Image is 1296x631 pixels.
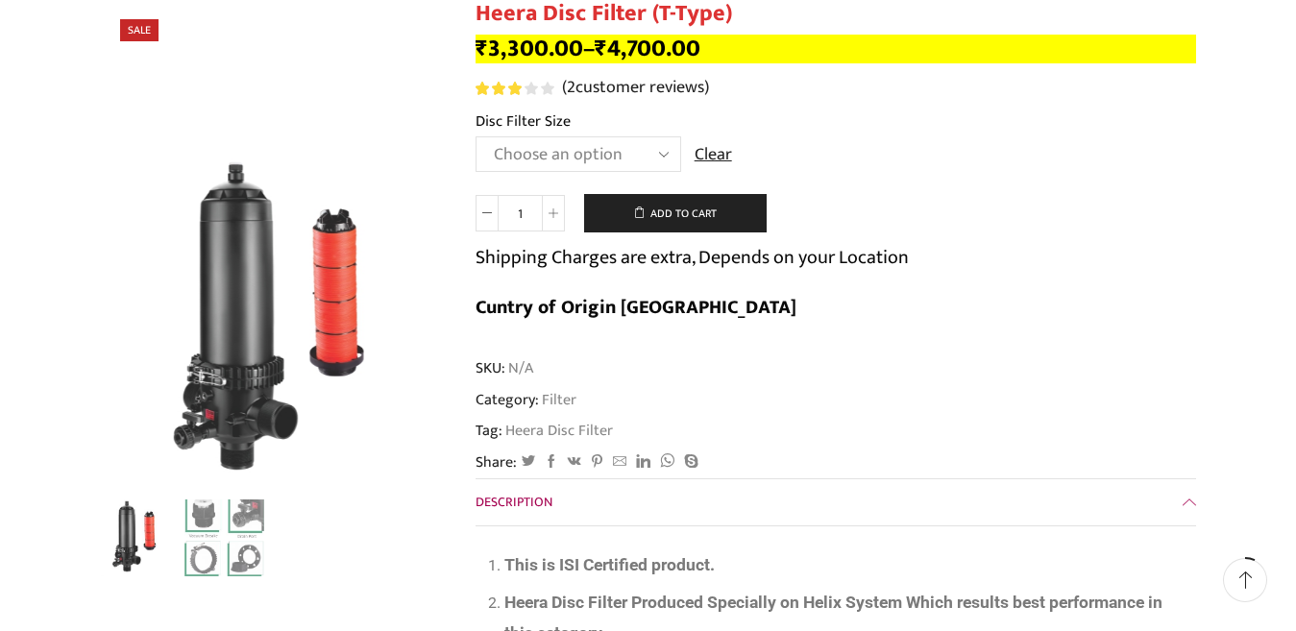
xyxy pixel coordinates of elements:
span: 2 [476,82,557,95]
a: Filter [539,387,576,412]
span: ₹ [595,29,607,68]
a: Description [476,479,1196,525]
span: ₹ [476,29,488,68]
bdi: 4,700.00 [595,29,700,68]
span: Sale [120,19,159,41]
p: Shipping Charges are extra, Depends on your Location [476,242,909,273]
input: Product quantity [499,195,542,231]
span: 2 [567,73,575,102]
img: Untitled-1 [101,144,447,490]
a: Untitled-1 [96,497,176,576]
label: Disc Filter Size [476,110,571,133]
span: Category: [476,389,576,411]
li: 2 / 2 [184,499,264,576]
div: Rated 3.00 out of 5 [476,82,553,95]
a: 11 [184,499,264,579]
a: Heera Disc Filter [502,420,613,442]
div: 1 / 2 [101,144,447,490]
li: 1 / 2 [96,499,176,576]
span: This is ISI Certified product. [504,555,715,574]
p: – [476,35,1196,63]
span: SKU: [476,357,1196,379]
span: Tag: [476,420,1196,442]
span: Share: [476,451,517,473]
span: Rated out of 5 based on customer ratings [476,82,523,95]
b: Cuntry of Origin [GEOGRAPHIC_DATA] [476,291,796,324]
a: (2customer reviews) [562,76,709,101]
span: N/A [505,357,533,379]
a: Clear options [695,143,732,168]
span: Description [476,491,552,513]
button: Add to cart [584,194,767,232]
bdi: 3,300.00 [476,29,583,68]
